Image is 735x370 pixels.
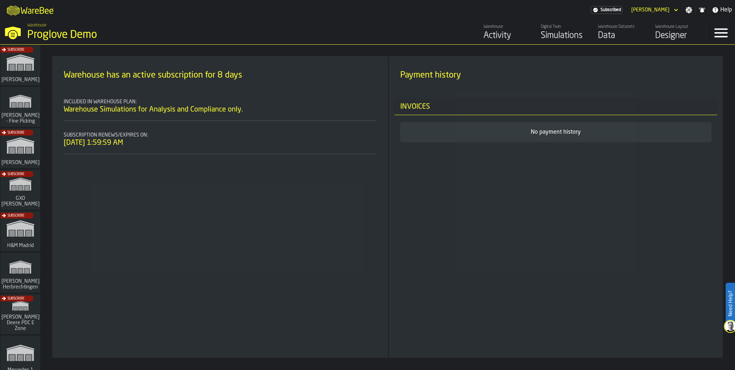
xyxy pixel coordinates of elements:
span: Subscribe [8,48,24,52]
div: ItemListCard- [389,56,723,358]
div: Warehouse [484,24,529,29]
div: Included in warehouse plan: [64,99,377,105]
span: Warehouse [27,23,46,28]
span: Warehouse has an active subscription for 8 days [64,70,242,81]
div: Subscription renews/expires on: [64,132,377,138]
div: title-Payment history [395,62,717,88]
div: Data [598,30,643,41]
h3: title-section-Invoices [395,99,717,115]
label: button-toggle-Notifications [696,6,709,14]
a: link-to-/wh/i/72fe6713-8242-4c3c-8adf-5d67388ea6d5/simulations [0,45,40,87]
a: link-to-/wh/i/e36b03eb-bea5-40ab-83a2-6422b9ded721/data [592,21,649,44]
a: link-to-/wh/i/1653e8cc-126b-480f-9c47-e01e76aa4a88/simulations [0,128,40,170]
div: Warehouse Datasets [598,24,643,29]
label: button-toggle-Help [709,6,735,14]
div: [DATE] 1:59:59 AM [64,138,377,148]
label: button-toggle-Menu [707,21,735,44]
div: Warehouse Layout [655,24,701,29]
label: Need Help? [726,283,734,324]
div: Digital Twin [541,24,586,29]
div: title-Warehouse has an active subscription for 8 days [58,62,382,88]
span: Subscribe [8,214,24,218]
div: ItemListCard- [52,56,388,358]
span: Subscribe [8,172,24,176]
div: Menu Subscription [591,6,623,14]
a: link-to-/wh/i/9d85c013-26f4-4c06-9c7d-6d35b33af13a/simulations [0,294,40,336]
a: link-to-/wh/i/e36b03eb-bea5-40ab-83a2-6422b9ded721/simulations [535,21,592,44]
a: link-to-/wh/i/e36b03eb-bea5-40ab-83a2-6422b9ded721/feed/ [477,21,535,44]
a: link-to-/wh/i/0438fb8c-4a97-4a5b-bcc6-2889b6922db0/simulations [0,211,40,253]
a: link-to-/wh/i/f0a6b354-7883-413a-84ff-a65eb9c31f03/simulations [0,253,40,294]
div: No payment history [406,128,706,137]
a: link-to-/wh/i/e36b03eb-bea5-40ab-83a2-6422b9ded721/settings/billing [591,6,623,14]
div: DropdownMenuValue-Ana Milicic [628,6,680,14]
span: Payment history [400,70,461,81]
span: Subscribe [8,131,24,135]
a: link-to-/wh/i/baca6aa3-d1fc-43c0-a604-2a1c9d5db74d/simulations [0,170,40,211]
h2: Sub Title [64,68,377,70]
div: Simulations [541,30,586,41]
span: Subscribe [8,297,24,301]
a: link-to-/wh/i/e36b03eb-bea5-40ab-83a2-6422b9ded721/designer [649,21,706,44]
label: button-toggle-Settings [682,6,695,14]
div: Designer [655,30,701,41]
li: Warehouse Simulations for Analysis and Compliance only. [64,105,377,115]
span: Invoices [395,102,430,112]
span: Subscribed [601,8,621,13]
div: Proglove Demo [27,29,220,41]
span: Help [720,6,732,14]
div: DropdownMenuValue-Ana Milicic [631,7,670,13]
h2: Sub Title [400,68,712,70]
a: link-to-/wh/i/48cbecf7-1ea2-4bc9-a439-03d5b66e1a58/simulations [0,87,40,128]
div: Activity [484,30,529,41]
